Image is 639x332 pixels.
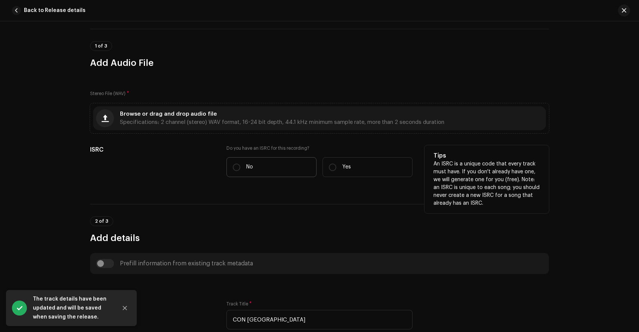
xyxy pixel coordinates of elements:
h3: Add Audio File [90,57,549,69]
label: Do you have an ISRC for this recording? [226,145,413,151]
p: No [246,163,253,171]
span: Browse or drag and drop audio file [120,112,217,117]
h5: ISRC [90,145,214,154]
h5: Tips [433,151,540,160]
p: An ISRC is a unique code that every track must have. If you don't already have one, we will gener... [433,160,540,207]
p: Yes [342,163,351,171]
input: Enter the name of the track [226,310,413,329]
div: The track details have been updated and will be saved when saving the release. [33,295,111,322]
h5: Title [90,301,214,310]
button: Close [117,301,132,316]
span: Specifications: 2 channel (stereo) WAV format, 16-24 bit depth, 44.1 kHz minimum sample rate, mor... [120,120,444,125]
label: Track Title [226,301,252,307]
h3: Add details [90,232,549,244]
